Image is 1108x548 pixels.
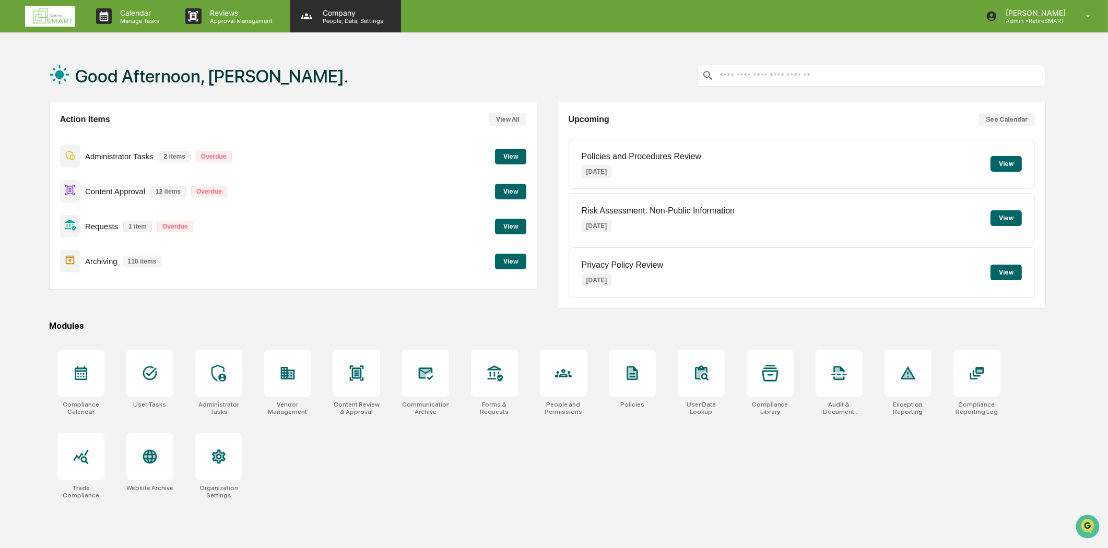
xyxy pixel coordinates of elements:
button: View All [489,113,526,126]
div: Compliance Calendar [57,401,104,415]
p: Overdue [157,221,193,232]
p: Manage Tasks [112,17,164,25]
p: Overdue [196,151,232,162]
div: Website Archive [126,484,173,492]
input: Clear [27,47,172,58]
p: Approval Management [202,17,278,25]
p: 1 item [123,221,152,232]
div: Content Review & Approval [333,401,380,415]
p: How can we help? [10,22,190,39]
a: 🔎Data Lookup [6,147,70,166]
p: People, Data, Settings [314,17,388,25]
button: View [495,184,526,199]
span: Preclearance [21,132,67,142]
p: Policies and Procedures Review [582,152,701,161]
button: View [495,219,526,234]
p: Privacy Policy Review [582,260,663,270]
p: [DATE] [582,220,612,232]
div: Vendor Management [264,401,311,415]
p: Calendar [112,8,164,17]
p: Risk Assessment: Non-Public Information [582,206,735,216]
p: Reviews [202,8,278,17]
div: 🗄️ [76,133,84,141]
div: User Tasks [133,401,166,408]
h1: Good Afternoon, [PERSON_NAME]. [75,66,348,87]
div: Start new chat [36,80,171,90]
a: View [495,256,526,266]
p: Archiving [85,257,117,266]
p: Admin • RetireSMART [997,17,1071,25]
p: [DATE] [582,165,612,178]
p: Company [314,8,388,17]
div: Organization Settings [195,484,242,499]
a: View [495,151,526,161]
div: 🖐️ [10,133,19,141]
button: View [991,210,1022,226]
span: Data Lookup [21,151,66,162]
h2: Upcoming [569,115,609,124]
div: Policies [620,401,644,408]
div: We're available if you need us! [36,90,132,99]
a: 🗄️Attestations [72,127,134,146]
iframe: Open customer support [1075,514,1103,542]
button: View [991,156,1022,172]
div: Administrator Tasks [195,401,242,415]
p: [DATE] [582,274,612,287]
p: Administrator Tasks [85,152,154,161]
h2: Action Items [60,115,110,124]
p: Content Approval [85,187,145,196]
div: Modules [49,321,1046,331]
span: Attestations [86,132,129,142]
a: Powered byPylon [74,176,126,185]
button: Start new chat [178,83,190,96]
button: View [495,254,526,269]
p: [PERSON_NAME] [997,8,1071,17]
div: Trade Compliance [57,484,104,499]
p: Requests [85,222,118,231]
div: Audit & Document Logs [816,401,863,415]
p: 2 items [159,151,191,162]
div: Communications Archive [402,401,449,415]
div: User Data Lookup [678,401,725,415]
button: See Calendar [979,113,1035,126]
div: Forms & Requests [471,401,518,415]
div: 🔎 [10,152,19,161]
button: View [495,149,526,164]
a: 🖐️Preclearance [6,127,72,146]
p: 110 items [123,256,162,267]
div: Exception Reporting [885,401,932,415]
img: logo [25,6,75,27]
img: 1746055101610-c473b297-6a78-478c-a979-82029cc54cd1 [10,80,29,99]
div: Compliance Reporting Log [953,401,1000,415]
span: Pylon [104,177,126,185]
div: People and Permissions [540,401,587,415]
p: Overdue [191,186,227,197]
a: View [495,221,526,231]
button: View [991,265,1022,280]
a: View [495,186,526,196]
p: 12 items [150,186,186,197]
div: Compliance Library [747,401,794,415]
